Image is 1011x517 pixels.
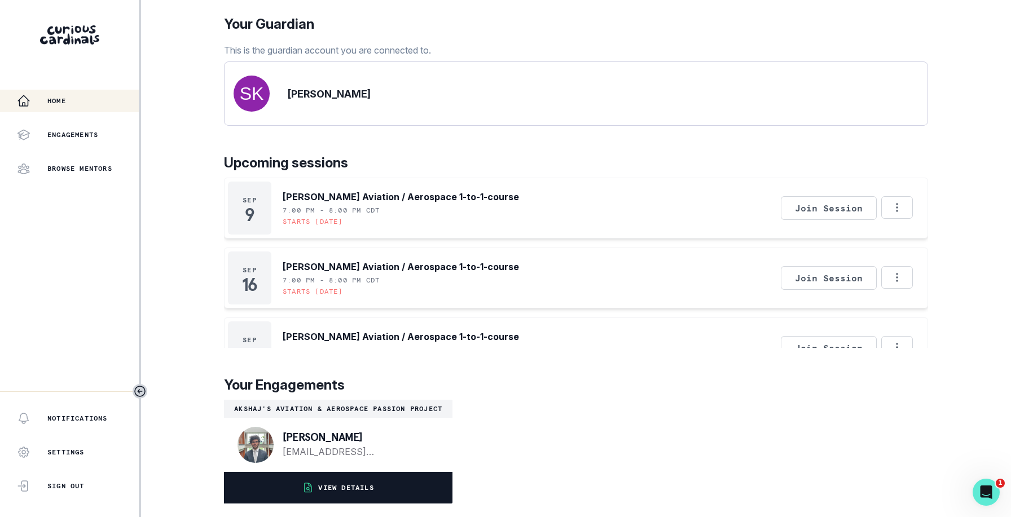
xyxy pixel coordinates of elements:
p: Sep [243,266,257,275]
p: Sep [243,335,257,344]
span: 1 [996,479,1005,488]
p: [PERSON_NAME] [283,431,434,443]
button: Join Session [781,336,877,360]
p: [PERSON_NAME] Aviation / Aerospace 1-to-1-course [283,330,519,343]
p: Sign Out [47,481,85,491]
p: 7:00 PM - 8:00 PM CDT [283,346,380,355]
button: Options [881,196,913,219]
p: VIEW DETAILS [318,483,373,492]
img: Curious Cardinals Logo [40,25,99,45]
p: [PERSON_NAME] [288,86,371,101]
p: Starts [DATE] [283,287,343,296]
button: Toggle sidebar [133,384,147,399]
iframe: Intercom live chat [973,479,1000,506]
p: This is the guardian account you are connected to. [224,43,431,57]
p: Engagements [47,130,98,139]
p: Notifications [47,414,108,423]
button: Options [881,266,913,289]
p: Settings [47,448,85,457]
img: svg [234,76,270,112]
p: Akshaj's Aviation & Aerospace Passion Project [228,404,448,413]
p: Your Engagements [224,375,928,395]
button: VIEW DETAILS [224,472,452,503]
p: [PERSON_NAME] Aviation / Aerospace 1-to-1-course [283,260,519,273]
p: 16 [242,279,257,290]
p: 9 [245,209,254,220]
p: Your Guardian [224,14,431,34]
p: Browse Mentors [47,164,112,173]
p: Starts [DATE] [283,217,343,226]
button: Join Session [781,266,877,290]
button: Join Session [781,196,877,220]
p: [PERSON_NAME] Aviation / Aerospace 1-to-1-course [283,190,519,204]
p: 7:00 PM - 8:00 PM CDT [283,206,380,215]
p: Home [47,96,66,105]
button: Options [881,336,913,359]
p: Upcoming sessions [224,153,928,173]
p: Sep [243,196,257,205]
p: 7:00 PM - 8:00 PM CDT [283,276,380,285]
a: [EMAIL_ADDRESS][DOMAIN_NAME] [283,445,434,458]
